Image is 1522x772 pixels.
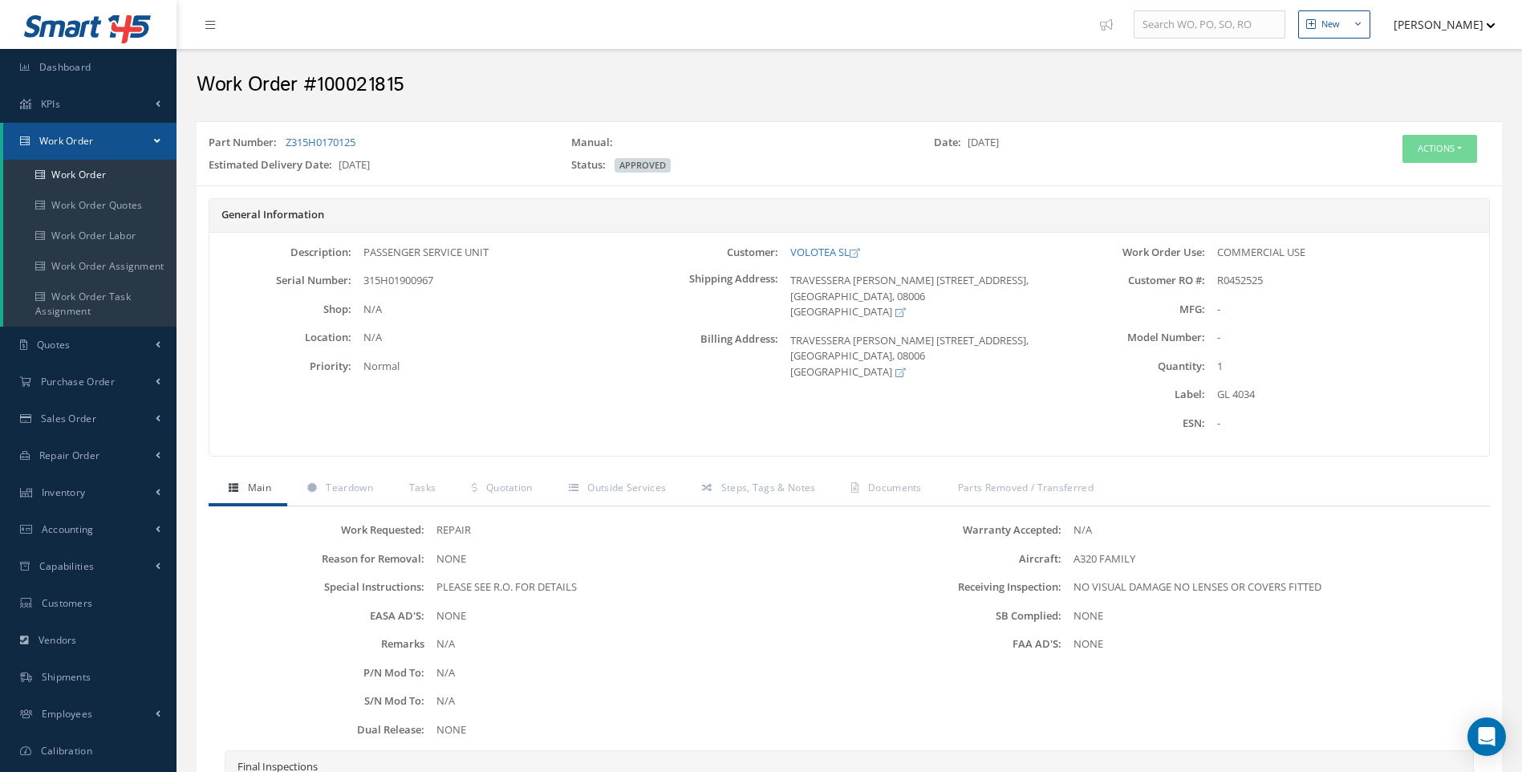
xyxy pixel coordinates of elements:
[389,473,453,506] a: Tasks
[209,303,351,315] label: Shop:
[424,551,849,567] div: NONE
[213,581,424,593] label: Special Instructions:
[42,486,86,499] span: Inventory
[1467,717,1506,756] div: Open Intercom Messenger
[1205,359,1489,375] div: 1
[1062,303,1204,315] label: MFG:
[1062,274,1204,286] label: Customer RO #:
[636,246,778,258] label: Customer:
[1134,10,1285,39] input: Search WO, PO, SO, RO
[39,60,91,74] span: Dashboard
[3,123,177,160] a: Work Order
[213,610,424,622] label: EASA AD'S:
[1061,608,1486,624] div: NONE
[41,744,92,758] span: Calibration
[778,333,1062,380] div: TRAVESSERA [PERSON_NAME] [STREET_ADDRESS], [GEOGRAPHIC_DATA], 08006 [GEOGRAPHIC_DATA]
[486,481,533,494] span: Quotation
[363,273,433,287] span: 315H01900967
[1205,387,1489,403] div: GL 4034
[39,134,94,148] span: Work Order
[682,473,831,506] a: Steps, Tags & Notes
[1205,416,1489,432] div: -
[209,473,287,506] a: Main
[868,481,922,494] span: Documents
[39,449,100,462] span: Repair Order
[209,360,351,372] label: Priority:
[424,693,849,709] div: N/A
[1062,331,1204,343] label: Model Number:
[209,135,283,151] label: Part Number:
[39,559,95,573] span: Capabilities
[549,473,682,506] a: Outside Services
[1205,302,1489,318] div: -
[37,338,71,351] span: Quotes
[850,638,1061,650] label: FAA AD'S:
[958,481,1094,494] span: Parts Removed / Transferred
[3,190,177,221] a: Work Order Quotes
[1321,18,1340,31] div: New
[42,707,93,721] span: Employees
[41,375,115,388] span: Purchase Order
[42,596,93,610] span: Customers
[209,331,351,343] label: Location:
[850,610,1061,622] label: SB Complied:
[1205,330,1489,346] div: -
[778,273,1062,320] div: TRAVESSERA [PERSON_NAME] [STREET_ADDRESS], [GEOGRAPHIC_DATA], 08006 [GEOGRAPHIC_DATA]
[1061,522,1486,538] div: N/A
[938,473,1110,506] a: Parts Removed / Transferred
[326,481,372,494] span: Teardown
[351,330,635,346] div: N/A
[42,522,94,536] span: Accounting
[922,135,1285,157] div: [DATE]
[571,157,612,173] label: Status:
[351,245,635,261] div: PASSENGER SERVICE UNIT
[287,473,389,506] a: Teardown
[409,481,436,494] span: Tasks
[1205,245,1489,261] div: COMMERCIAL USE
[571,135,619,151] label: Manual:
[209,246,351,258] label: Description:
[587,481,666,494] span: Outside Services
[41,97,60,111] span: KPIs
[3,282,177,327] a: Work Order Task Assignment
[636,273,778,320] label: Shipping Address:
[424,608,849,624] div: NONE
[286,135,355,149] a: Z315H0170125
[3,251,177,282] a: Work Order Assignment
[213,553,424,565] label: Reason for Removal:
[850,553,1061,565] label: Aircraft:
[42,670,91,684] span: Shipments
[41,412,96,425] span: Sales Order
[790,245,859,259] a: VOLOTEA SL
[831,473,937,506] a: Documents
[1062,360,1204,372] label: Quantity:
[1062,388,1204,400] label: Label:
[209,157,339,173] label: Estimated Delivery Date:
[452,473,548,506] a: Quotation
[351,302,635,318] div: N/A
[1061,579,1486,595] div: NO VISUAL DAMAGE NO LENSES OR COVERS FITTED
[615,158,671,173] span: APPROVED
[850,524,1061,536] label: Warranty Accepted:
[424,636,849,652] div: N/A
[1298,10,1370,39] button: New
[3,221,177,251] a: Work Order Labor
[248,481,271,494] span: Main
[213,524,424,536] label: Work Requested:
[424,665,849,681] div: N/A
[1061,636,1486,652] div: NONE
[1402,135,1477,163] button: Actions
[636,333,778,380] label: Billing Address:
[1378,9,1496,40] button: [PERSON_NAME]
[197,73,1502,97] h2: Work Order #100021815
[934,135,968,151] label: Date:
[424,579,849,595] div: PLEASE SEE R.O. FOR DETAILS
[1217,273,1263,287] span: R0452525
[213,695,424,707] label: S/N Mod To:
[209,274,351,286] label: Serial Number:
[424,722,849,738] div: NONE
[39,633,77,647] span: Vendors
[213,638,424,650] label: Remarks
[721,481,816,494] span: Steps, Tags & Notes
[1061,551,1486,567] div: A320 FAMILY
